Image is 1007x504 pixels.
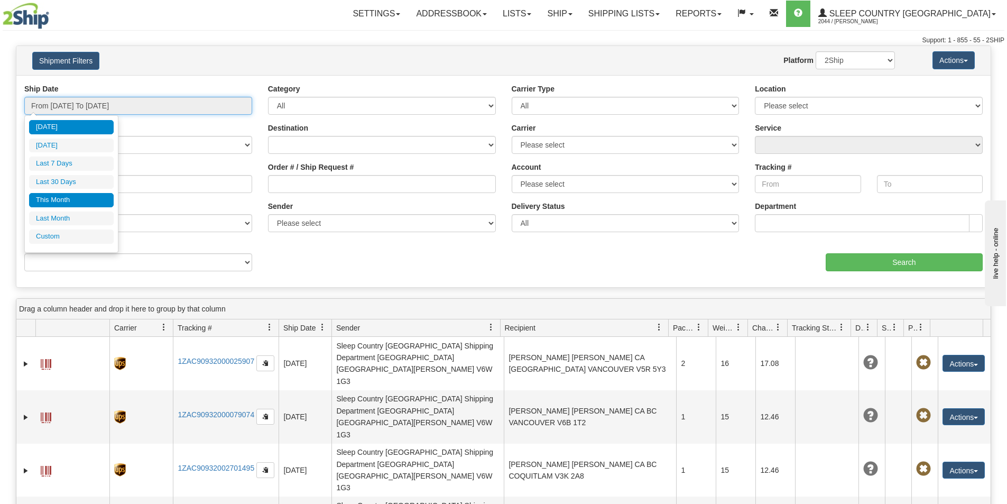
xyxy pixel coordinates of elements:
[755,390,795,444] td: 12.46
[283,323,316,333] span: Ship Date
[676,337,716,390] td: 2
[178,464,254,472] a: 1ZAC90932002701495
[512,201,565,212] label: Delivery Status
[32,52,99,70] button: Shipment Filters
[755,84,786,94] label: Location
[916,462,931,476] span: Pickup Not Assigned
[504,337,676,390] td: [PERSON_NAME] [PERSON_NAME] CA [GEOGRAPHIC_DATA] VANCOUVER V5R 5Y3
[755,123,781,133] label: Service
[512,123,536,133] label: Carrier
[268,201,293,212] label: Sender
[8,9,98,17] div: live help - online
[3,36,1004,45] div: Support: 1 - 855 - 55 - 2SHIP
[336,323,360,333] span: Sender
[29,175,114,189] li: Last 30 Days
[863,408,878,423] span: Unknown
[114,357,125,370] img: 8 - UPS
[155,318,173,336] a: Carrier filter column settings
[505,323,535,333] span: Recipient
[755,201,796,212] label: Department
[512,162,541,172] label: Account
[29,193,114,207] li: This Month
[539,1,580,27] a: Ship
[41,408,51,425] a: Label
[41,354,51,371] a: Label
[882,323,891,333] span: Shipment Issues
[943,408,985,425] button: Actions
[716,444,755,497] td: 15
[912,318,930,336] a: Pickup Status filter column settings
[826,253,983,271] input: Search
[331,444,504,497] td: Sleep Country [GEOGRAPHIC_DATA] Shipping Department [GEOGRAPHIC_DATA] [GEOGRAPHIC_DATA][PERSON_NA...
[29,120,114,134] li: [DATE]
[755,175,861,193] input: From
[29,139,114,153] li: [DATE]
[345,1,408,27] a: Settings
[713,323,735,333] span: Weight
[41,461,51,478] a: Label
[178,410,254,419] a: 1ZAC90932000079074
[24,84,59,94] label: Ship Date
[668,1,729,27] a: Reports
[331,390,504,444] td: Sleep Country [GEOGRAPHIC_DATA] Shipping Department [GEOGRAPHIC_DATA] [GEOGRAPHIC_DATA][PERSON_NA...
[769,318,787,336] a: Charge filter column settings
[331,337,504,390] td: Sleep Country [GEOGRAPHIC_DATA] Shipping Department [GEOGRAPHIC_DATA] [GEOGRAPHIC_DATA][PERSON_NA...
[943,355,985,372] button: Actions
[908,323,917,333] span: Pickup Status
[729,318,747,336] a: Weight filter column settings
[932,51,975,69] button: Actions
[29,157,114,171] li: Last 7 Days
[877,175,983,193] input: To
[863,355,878,370] span: Unknown
[983,198,1006,306] iframe: chat widget
[916,355,931,370] span: Pickup Not Assigned
[114,410,125,424] img: 8 - UPS
[676,444,716,497] td: 1
[783,55,814,66] label: Platform
[716,337,755,390] td: 16
[114,463,125,476] img: 8 - UPS
[21,465,31,476] a: Expand
[916,408,931,423] span: Pickup Not Assigned
[855,323,864,333] span: Delivery Status
[268,84,300,94] label: Category
[313,318,331,336] a: Ship Date filter column settings
[650,318,668,336] a: Recipient filter column settings
[676,390,716,444] td: 1
[512,84,555,94] label: Carrier Type
[279,390,331,444] td: [DATE]
[482,318,500,336] a: Sender filter column settings
[21,359,31,369] a: Expand
[279,337,331,390] td: [DATE]
[943,462,985,479] button: Actions
[256,462,274,478] button: Copy to clipboard
[752,323,774,333] span: Charge
[827,9,991,18] span: Sleep Country [GEOGRAPHIC_DATA]
[268,123,308,133] label: Destination
[833,318,851,336] a: Tracking Status filter column settings
[261,318,279,336] a: Tracking # filter column settings
[3,3,49,29] img: logo2044.jpg
[859,318,877,336] a: Delivery Status filter column settings
[755,337,795,390] td: 17.08
[114,323,137,333] span: Carrier
[690,318,708,336] a: Packages filter column settings
[21,412,31,423] a: Expand
[504,444,676,497] td: [PERSON_NAME] [PERSON_NAME] CA BC COQUITLAM V3K 2A8
[16,299,991,319] div: grid grouping header
[495,1,539,27] a: Lists
[755,162,791,172] label: Tracking #
[580,1,668,27] a: Shipping lists
[256,355,274,371] button: Copy to clipboard
[863,462,878,476] span: Unknown
[178,323,212,333] span: Tracking #
[29,230,114,244] li: Custom
[29,212,114,226] li: Last Month
[818,16,898,27] span: 2044 / [PERSON_NAME]
[792,323,838,333] span: Tracking Status
[716,390,755,444] td: 15
[268,162,354,172] label: Order # / Ship Request #
[504,390,676,444] td: [PERSON_NAME] [PERSON_NAME] CA BC VANCOUVER V6B 1T2
[885,318,903,336] a: Shipment Issues filter column settings
[279,444,331,497] td: [DATE]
